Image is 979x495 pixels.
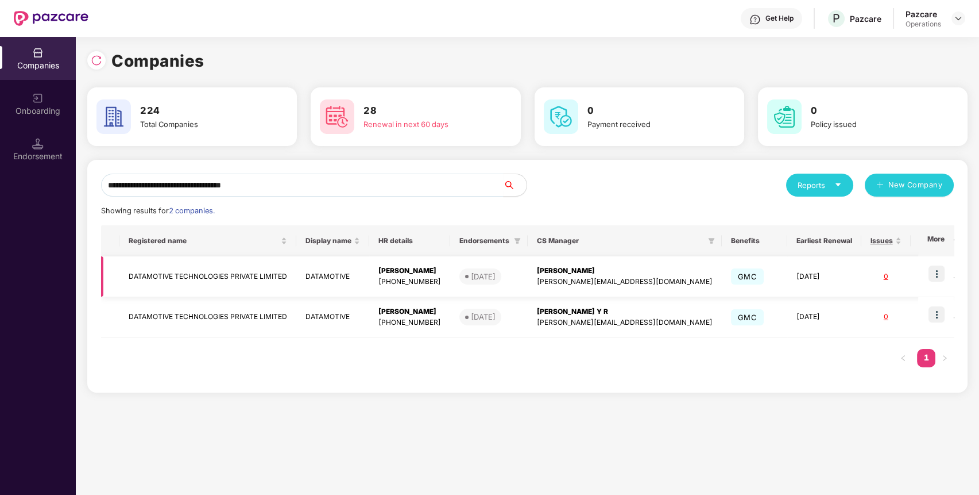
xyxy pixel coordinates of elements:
[111,48,204,74] h1: Companies
[96,99,131,134] img: svg+xml;base64,PHN2ZyB4bWxucz0iaHR0cDovL3d3dy53My5vcmcvMjAwMC9zdmciIHdpZHRoPSI2MCIgaGVpZ2h0PSI2MC...
[378,317,441,328] div: [PHONE_NUMBER]
[119,297,296,338] td: DATAMOTIVE TECHNOLOGIES PRIVATE LIMITED
[928,306,945,323] img: icon
[787,225,861,256] th: Earliest Renewal
[320,99,354,134] img: svg+xml;base64,PHN2ZyB4bWxucz0iaHR0cDovL3d3dy53My5vcmcvMjAwMC9zdmciIHdpZHRoPSI2MCIgaGVpZ2h0PSI2MC...
[32,93,44,104] img: svg+xml;base64,PHN2ZyB3aWR0aD0iMjAiIGhlaWdodD0iMjAiIHZpZXdCb3g9IjAgMCAyMCAyMCIgZmlsbD0ibm9uZSIgeG...
[917,349,935,366] a: 1
[888,179,943,191] span: New Company
[503,174,527,197] button: search
[587,118,712,130] div: Payment received
[363,118,488,130] div: Renewal in next 60 days
[296,225,369,256] th: Display name
[906,20,941,29] div: Operations
[731,268,764,285] span: GMC
[731,309,764,325] span: GMC
[537,317,713,328] div: [PERSON_NAME][EMAIL_ADDRESS][DOMAIN_NAME]
[850,13,881,24] div: Pazcare
[870,271,901,282] div: 0
[91,55,102,66] img: svg+xml;base64,PHN2ZyBpZD0iUmVsb2FkLTMyeDMyIiB4bWxucz0iaHR0cDovL3d3dy53My5vcmcvMjAwMC9zdmciIHdpZH...
[722,225,787,256] th: Benefits
[787,297,861,338] td: [DATE]
[129,236,278,245] span: Registered name
[459,236,509,245] span: Endorsements
[512,234,523,248] span: filter
[900,355,907,362] span: left
[787,256,861,297] td: [DATE]
[708,237,715,244] span: filter
[865,174,954,197] button: plusNew Company
[798,179,842,191] div: Reports
[870,312,901,323] div: 0
[296,297,369,338] td: DATAMOTIVE
[537,266,713,277] div: [PERSON_NAME]
[833,11,840,25] span: P
[894,349,912,367] button: left
[544,99,578,134] img: svg+xml;base64,PHN2ZyB4bWxucz0iaHR0cDovL3d3dy53My5vcmcvMjAwMC9zdmciIHdpZHRoPSI2MCIgaGVpZ2h0PSI2MC...
[378,306,441,317] div: [PERSON_NAME]
[954,14,963,23] img: svg+xml;base64,PHN2ZyBpZD0iRHJvcGRvd24tMzJ4MzIiIHhtbG5zPSJodHRwOi8vd3d3LnczLm9yZy8yMDAwL3N2ZyIgd2...
[935,349,954,367] button: right
[471,271,496,282] div: [DATE]
[941,355,948,362] span: right
[935,349,954,367] li: Next Page
[378,277,441,287] div: [PHONE_NUMBER]
[765,14,794,23] div: Get Help
[928,266,945,282] img: icon
[537,236,703,245] span: CS Manager
[834,181,842,189] span: caret-down
[894,349,912,367] li: Previous Page
[119,256,296,297] td: DATAMOTIVE TECHNOLOGIES PRIVATE LIMITED
[363,103,488,118] h3: 28
[811,118,935,130] div: Policy issued
[140,103,265,118] h3: 224
[537,277,713,287] div: [PERSON_NAME][EMAIL_ADDRESS][DOMAIN_NAME]
[870,236,893,245] span: Issues
[305,236,351,245] span: Display name
[811,103,935,118] h3: 0
[32,47,44,59] img: svg+xml;base64,PHN2ZyBpZD0iQ29tcGFuaWVzIiB4bWxucz0iaHR0cDovL3d3dy53My5vcmcvMjAwMC9zdmciIHdpZHRoPS...
[101,206,215,215] span: Showing results for
[906,9,941,20] div: Pazcare
[861,225,911,256] th: Issues
[14,11,88,26] img: New Pazcare Logo
[503,181,527,190] span: search
[917,349,935,367] li: 1
[767,99,802,134] img: svg+xml;base64,PHN2ZyB4bWxucz0iaHR0cDovL3d3dy53My5vcmcvMjAwMC9zdmciIHdpZHRoPSI2MCIgaGVpZ2h0PSI2MC...
[378,266,441,277] div: [PERSON_NAME]
[32,138,44,149] img: svg+xml;base64,PHN2ZyB3aWR0aD0iMTQuNSIgaGVpZ2h0PSIxNC41IiB2aWV3Qm94PSIwIDAgMTYgMTYiIGZpbGw9Im5vbm...
[169,206,215,215] span: 2 companies.
[876,181,884,190] span: plus
[749,14,761,25] img: svg+xml;base64,PHN2ZyBpZD0iSGVscC0zMngzMiIgeG1sbnM9Imh0dHA6Ly93d3cudzMub3JnLzIwMDAvc3ZnIiB3aWR0aD...
[140,118,265,130] div: Total Companies
[918,225,954,256] th: More
[537,306,713,317] div: [PERSON_NAME] Y R
[706,234,717,248] span: filter
[587,103,712,118] h3: 0
[296,256,369,297] td: DATAMOTIVE
[514,237,521,244] span: filter
[119,225,296,256] th: Registered name
[471,311,496,323] div: [DATE]
[369,225,450,256] th: HR details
